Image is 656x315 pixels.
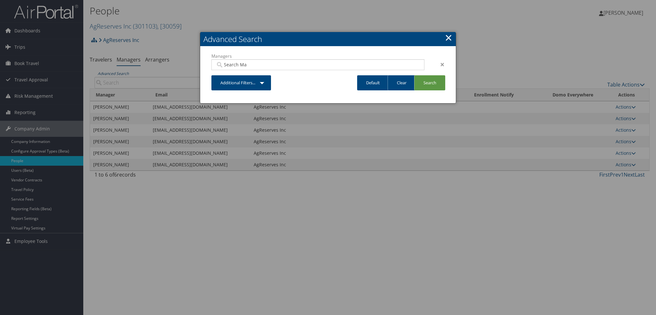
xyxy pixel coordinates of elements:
label: Managers [211,53,424,59]
a: Clear [388,75,415,90]
a: Search [414,75,445,90]
a: Additional Filters... [211,75,271,90]
a: Default [357,75,389,90]
h2: Advanced Search [200,32,456,46]
a: Close [445,31,452,44]
input: Search Managers [216,62,251,68]
div: × [429,61,449,68]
